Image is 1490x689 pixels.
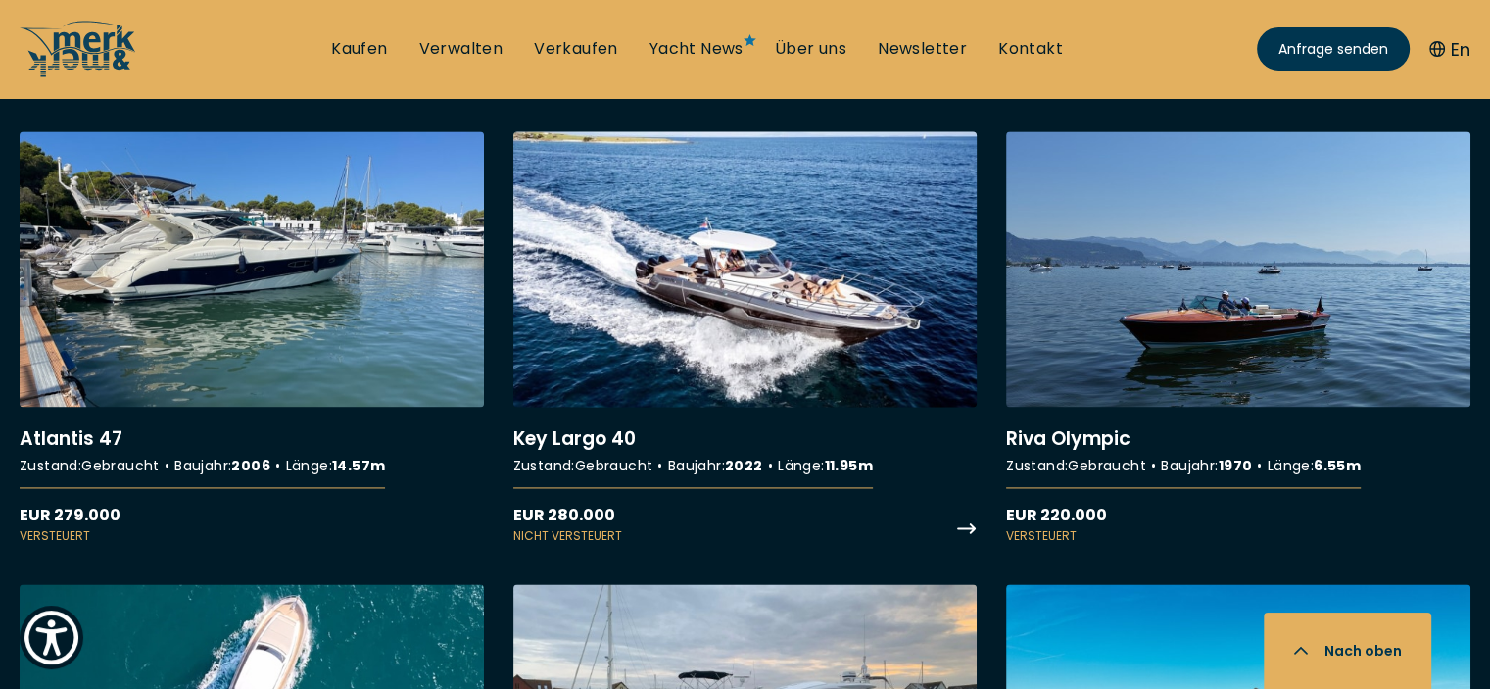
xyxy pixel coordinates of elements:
a: More details aboutKey Largo 40 [513,131,978,545]
a: Verwalten [419,38,504,60]
button: Show Accessibility Preferences [20,606,83,669]
a: Kontakt [998,38,1063,60]
a: Kaufen [331,38,387,60]
a: Über uns [775,38,846,60]
button: En [1429,36,1470,63]
a: Yacht News [649,38,744,60]
span: Anfrage senden [1278,39,1388,60]
a: Anfrage senden [1257,27,1410,71]
a: More details aboutAtlantis 47 [20,131,484,545]
a: Newsletter [878,38,967,60]
a: Verkaufen [534,38,618,60]
a: More details aboutRiva Olympic [1006,131,1470,545]
button: Nach oben [1264,613,1431,689]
